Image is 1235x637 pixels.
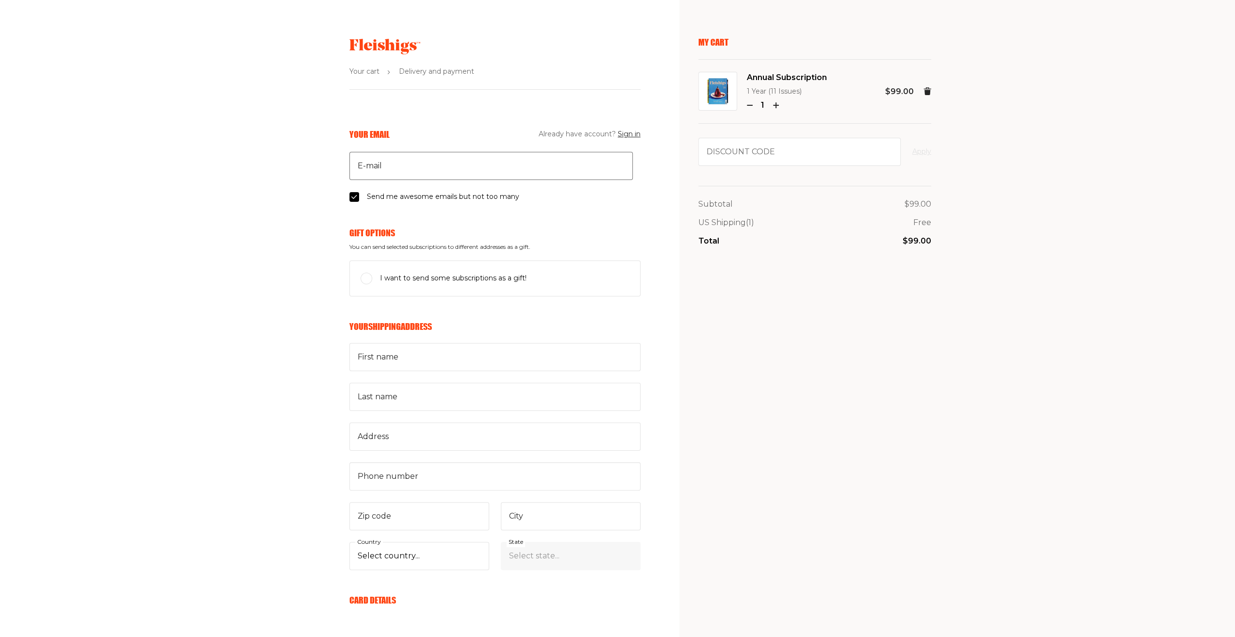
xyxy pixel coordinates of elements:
[912,146,931,158] button: Apply
[349,244,641,250] span: You can send selected subscriptions to different addresses as a gift.
[903,235,931,247] p: $99.00
[349,129,390,140] h6: Your Email
[905,198,931,211] p: $99.00
[355,537,383,547] label: Country
[698,37,931,48] p: My Cart
[349,502,489,530] input: Zip code
[367,191,519,203] span: Send me awesome emails but not too many
[349,542,489,570] select: Country
[349,228,641,238] h6: Gift Options
[698,138,901,166] input: Discount code
[399,66,474,78] span: Delivery and payment
[349,383,641,411] input: Last name
[618,129,641,140] button: Sign in
[507,537,525,547] label: State
[708,78,728,104] img: Annual Subscription Image
[361,273,372,284] input: I want to send some subscriptions as a gift!
[539,129,641,140] span: Already have account?
[698,235,719,247] p: Total
[349,423,641,451] input: Address
[349,152,633,180] input: E-mail
[349,321,641,332] h6: Your Shipping Address
[349,66,379,78] span: Your cart
[747,71,827,84] span: Annual Subscription
[913,216,931,229] p: Free
[349,343,641,371] input: First name
[349,595,641,605] h6: Card Details
[501,502,641,530] input: City
[885,85,914,98] p: $99.00
[349,192,359,202] input: Send me awesome emails but not too many
[698,216,754,229] p: US Shipping (1)
[349,462,641,490] input: Phone number
[747,86,827,98] p: 1 Year (11 Issues)
[380,273,527,284] span: I want to send some subscriptions as a gift!
[698,198,733,211] p: Subtotal
[757,99,769,112] p: 1
[501,542,641,570] select: State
